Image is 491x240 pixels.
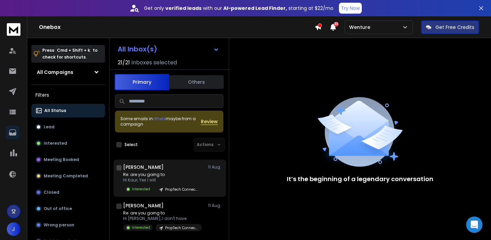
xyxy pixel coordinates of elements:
[201,118,218,125] button: Review
[37,69,73,76] h1: All Campaigns
[31,153,105,166] button: Meeting Booked
[341,5,360,12] p: Try Now
[123,172,202,177] p: Re: are you going to
[208,164,223,170] p: 11 Aug
[165,5,202,12] strong: verified leads
[115,74,169,90] button: Primary
[120,116,201,127] div: Some emails in maybe from a campaign
[31,169,105,183] button: Meeting Completed
[132,187,150,192] p: Interested
[165,225,198,230] p: PropTech Connect | Attendees | [DATE]
[118,46,157,52] h1: All Inbox(s)
[31,120,105,134] button: Lead
[44,190,59,195] p: Closed
[44,173,88,179] p: Meeting Completed
[165,187,198,192] p: PropTech Connect | Attendees | [DATE]
[42,47,98,61] p: Press to check for shortcuts.
[349,24,373,31] p: Wenture
[339,3,362,14] button: Try Now
[44,206,72,211] p: Out of office
[31,186,105,199] button: Closed
[112,42,225,56] button: All Inbox(s)
[123,202,164,209] h1: [PERSON_NAME]
[123,216,202,221] p: Hi [PERSON_NAME], I don't have
[123,164,164,171] h1: [PERSON_NAME]
[7,222,20,236] button: J
[287,174,433,184] p: It’s the beginning of a legendary conversation
[31,104,105,117] button: All Status
[123,177,202,183] p: Hi Kaur, Yes I will
[334,22,339,27] span: 50
[208,203,223,208] p: 11 Aug
[44,157,79,162] p: Meeting Booked
[144,5,333,12] p: Get only with our starting at $22/mo
[31,90,105,100] h3: Filters
[223,5,287,12] strong: AI-powered Lead Finder,
[44,141,67,146] p: Interested
[31,137,105,150] button: Interested
[7,23,20,36] img: logo
[123,210,202,216] p: Re: are you going to
[31,65,105,79] button: All Campaigns
[39,23,315,31] h1: Onebox
[31,202,105,215] button: Out of office
[466,217,482,233] div: Open Intercom Messenger
[44,108,66,113] p: All Status
[421,20,479,34] button: Get Free Credits
[169,75,224,90] button: Others
[56,46,91,54] span: Cmd + Shift + k
[435,24,474,31] p: Get Free Credits
[44,222,74,228] p: Wrong person
[153,116,166,122] span: others
[132,225,150,230] p: Interested
[124,142,138,147] label: Select
[31,218,105,232] button: Wrong person
[44,124,55,130] p: Lead
[131,59,177,67] h3: Inboxes selected
[118,59,130,67] span: 21 / 21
